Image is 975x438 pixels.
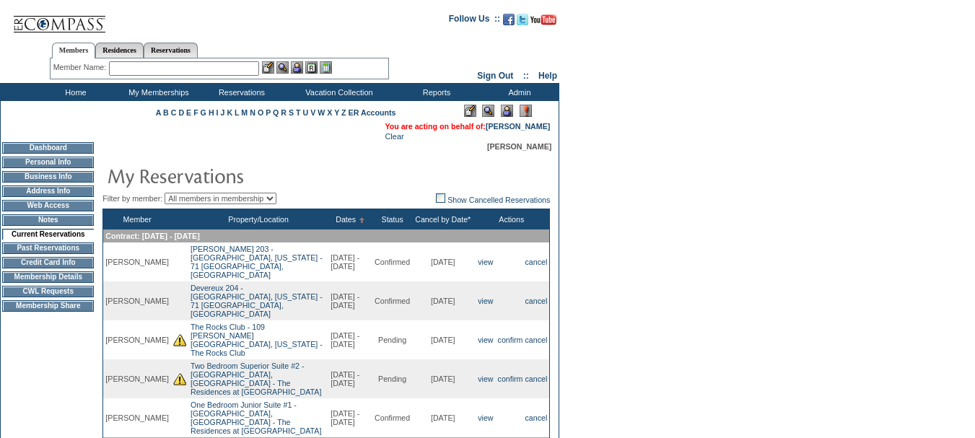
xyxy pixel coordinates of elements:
[328,398,372,437] td: [DATE] - [DATE]
[393,83,476,101] td: Reports
[372,359,412,398] td: Pending
[530,18,556,27] a: Subscribe to our YouTube Channel
[103,281,171,320] td: [PERSON_NAME]
[103,398,171,437] td: [PERSON_NAME]
[228,215,289,224] a: Property/Location
[473,209,550,230] th: Actions
[520,105,532,117] img: Log Concern/Member Elevation
[341,108,346,117] a: Z
[503,14,515,25] img: Become our fan on Facebook
[412,242,473,281] td: [DATE]
[95,43,144,58] a: Residences
[436,193,445,203] img: chk_off.JPG
[538,71,557,81] a: Help
[289,108,294,117] a: S
[250,108,255,117] a: N
[291,61,303,74] img: Impersonate
[2,242,94,254] td: Past Reservations
[2,214,94,226] td: Notes
[525,297,548,305] a: cancel
[209,108,214,117] a: H
[2,286,94,297] td: CWL Requests
[478,413,493,422] a: view
[517,18,528,27] a: Follow us on Twitter
[2,157,94,168] td: Personal Info
[173,372,186,385] img: There are insufficient days and/or tokens to cover this reservation
[356,217,365,223] img: Ascending
[478,297,493,305] a: view
[2,257,94,268] td: Credit Card Info
[305,61,318,74] img: Reservations
[449,12,500,30] td: Follow Us ::
[320,61,332,74] img: b_calculator.gif
[173,333,186,346] img: There are insufficient days and/or tokens to cover this reservation
[525,375,548,383] a: cancel
[52,43,96,58] a: Members
[144,43,198,58] a: Reservations
[102,194,162,203] span: Filter by member:
[436,196,550,204] a: Show Cancelled Reservations
[32,83,115,101] td: Home
[227,108,232,117] a: K
[2,200,94,211] td: Web Access
[501,105,513,117] img: Impersonate
[156,108,161,117] a: A
[503,18,515,27] a: Become our fan on Facebook
[328,320,372,359] td: [DATE] - [DATE]
[123,215,152,224] a: Member
[273,108,279,117] a: Q
[372,281,412,320] td: Confirmed
[349,108,396,117] a: ER Accounts
[498,375,523,383] a: confirm
[193,108,198,117] a: F
[385,132,403,141] a: Clear
[103,320,171,359] td: [PERSON_NAME]
[476,83,559,101] td: Admin
[525,336,548,344] a: cancel
[178,108,184,117] a: D
[487,142,551,151] span: [PERSON_NAME]
[107,161,395,190] img: pgTtlMyReservations.gif
[241,108,248,117] a: M
[478,375,493,383] a: view
[105,232,199,240] span: Contract: [DATE] - [DATE]
[318,108,325,117] a: W
[482,105,494,117] img: View Mode
[328,359,372,398] td: [DATE] - [DATE]
[296,108,301,117] a: T
[517,14,528,25] img: Follow us on Twitter
[328,281,372,320] td: [DATE] - [DATE]
[276,61,289,74] img: View
[415,215,471,224] a: Cancel by Date*
[336,215,356,224] a: Dates
[478,336,493,344] a: view
[191,362,321,396] a: Two Bedroom Superior Suite #2 -[GEOGRAPHIC_DATA], [GEOGRAPHIC_DATA] - The Residences at [GEOGRAPH...
[2,171,94,183] td: Business Info
[382,215,403,224] a: Status
[2,300,94,312] td: Membership Share
[115,83,198,101] td: My Memberships
[328,242,372,281] td: [DATE] - [DATE]
[310,108,315,117] a: V
[464,105,476,117] img: Edit Mode
[530,14,556,25] img: Subscribe to our YouTube Channel
[220,108,224,117] a: J
[163,108,169,117] a: B
[53,61,109,74] div: Member Name:
[191,323,323,357] a: The Rocks Club - 109 [PERSON_NAME][GEOGRAPHIC_DATA], [US_STATE] - The Rocks Club
[217,108,219,117] a: I
[412,281,473,320] td: [DATE]
[486,122,550,131] a: [PERSON_NAME]
[525,258,548,266] a: cancel
[12,4,106,33] img: Compass Home
[372,398,412,437] td: Confirmed
[372,242,412,281] td: Confirmed
[412,320,473,359] td: [DATE]
[281,108,287,117] a: R
[478,258,493,266] a: view
[171,108,177,117] a: C
[103,359,171,398] td: [PERSON_NAME]
[327,108,332,117] a: X
[525,413,548,422] a: cancel
[523,71,529,81] span: ::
